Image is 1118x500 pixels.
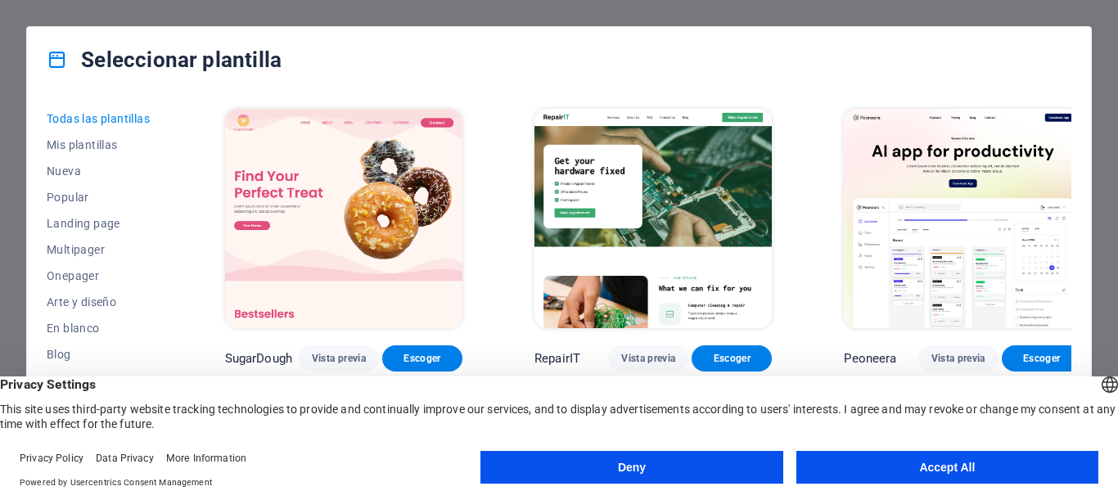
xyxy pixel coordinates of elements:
[299,345,379,372] button: Vista previa
[47,289,153,315] button: Arte y diseño
[47,132,153,158] button: Mis plantillas
[47,236,153,263] button: Multipager
[47,112,153,125] span: Todas las plantillas
[705,352,759,365] span: Escoger
[47,158,153,184] button: Nueva
[534,109,772,328] img: RepairIT
[47,263,153,289] button: Onepager
[47,164,153,178] span: Nueva
[47,341,153,367] button: Blog
[47,315,153,341] button: En blanco
[395,352,449,365] span: Escoger
[47,191,153,204] span: Popular
[608,345,688,372] button: Vista previa
[47,210,153,236] button: Landing page
[382,345,462,372] button: Escoger
[312,352,366,365] span: Vista previa
[534,350,580,367] p: RepairIT
[47,138,153,151] span: Mis plantillas
[47,322,153,335] span: En blanco
[47,269,153,282] span: Onepager
[621,352,675,365] span: Vista previa
[47,184,153,210] button: Popular
[47,374,153,387] span: Business
[692,345,772,372] button: Escoger
[47,106,153,132] button: Todas las plantillas
[47,47,282,73] h4: Seleccionar plantilla
[225,109,462,328] img: SugarDough
[47,217,153,230] span: Landing page
[47,348,153,361] span: Blog
[47,243,153,256] span: Multipager
[47,295,153,309] span: Arte y diseño
[225,350,292,367] p: SugarDough
[47,367,153,394] button: Business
